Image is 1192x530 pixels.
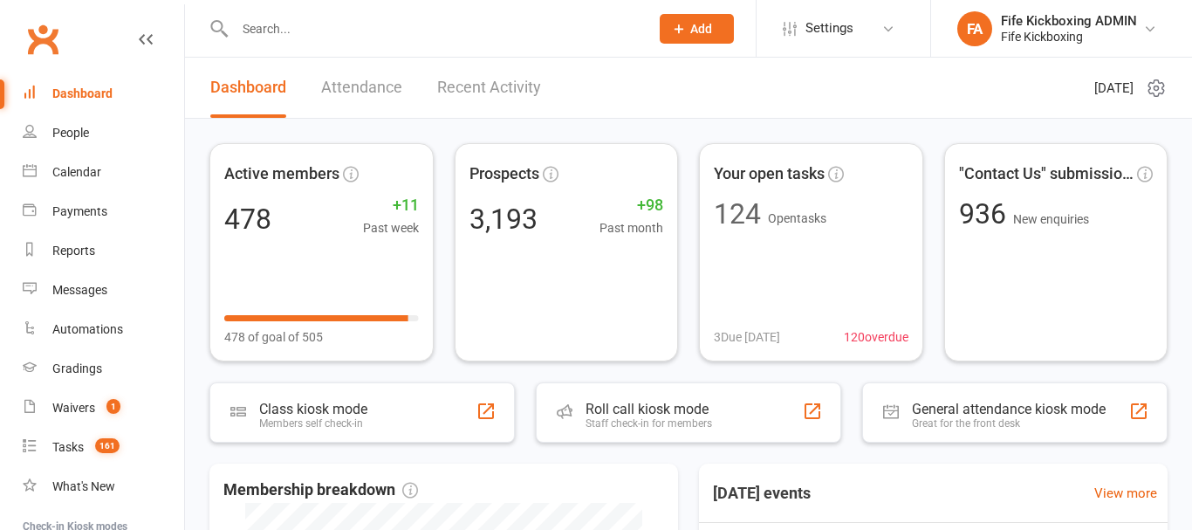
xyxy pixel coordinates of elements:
[52,440,84,454] div: Tasks
[23,231,184,271] a: Reports
[912,401,1106,417] div: General attendance kiosk mode
[259,401,367,417] div: Class kiosk mode
[52,322,123,336] div: Automations
[714,162,825,187] span: Your open tasks
[21,17,65,61] a: Clubworx
[959,162,1134,187] span: "Contact Us" submissions
[23,74,184,114] a: Dashboard
[586,417,712,430] div: Staff check-in for members
[1001,29,1137,45] div: Fife Kickboxing
[1013,212,1089,226] span: New enquiries
[52,283,107,297] div: Messages
[52,86,113,100] div: Dashboard
[106,399,120,414] span: 1
[259,417,367,430] div: Members self check-in
[599,218,663,237] span: Past month
[321,58,402,118] a: Attendance
[912,417,1106,430] div: Great for the front desk
[210,58,286,118] a: Dashboard
[805,9,853,48] span: Settings
[599,193,663,218] span: +98
[469,162,539,187] span: Prospects
[23,349,184,389] a: Gradings
[699,478,825,509] h3: [DATE] events
[95,438,120,453] span: 161
[229,17,637,41] input: Search...
[23,467,184,506] a: What's New
[469,205,538,233] div: 3,193
[52,165,101,179] div: Calendar
[23,389,184,428] a: Waivers 1
[23,428,184,467] a: Tasks 161
[52,126,89,140] div: People
[52,479,115,493] div: What's New
[1001,13,1137,29] div: Fife Kickboxing ADMIN
[690,22,712,36] span: Add
[714,327,780,347] span: 3 Due [DATE]
[23,114,184,153] a: People
[586,401,712,417] div: Roll call kiosk mode
[844,327,908,347] span: 120 overdue
[224,327,323,347] span: 478 of goal of 505
[52,244,95,258] div: Reports
[363,193,419,218] span: +11
[23,310,184,349] a: Automations
[437,58,541,118] a: Recent Activity
[23,192,184,231] a: Payments
[959,197,1013,231] span: 936
[714,200,761,228] div: 124
[1094,78,1134,99] span: [DATE]
[768,211,826,225] span: Open tasks
[957,11,992,46] div: FA
[52,401,95,415] div: Waivers
[223,478,418,503] span: Membership breakdown
[52,204,107,218] div: Payments
[23,271,184,310] a: Messages
[224,162,339,187] span: Active members
[224,205,271,233] div: 478
[660,14,734,44] button: Add
[52,361,102,375] div: Gradings
[23,153,184,192] a: Calendar
[1094,483,1157,504] a: View more
[363,218,419,237] span: Past week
